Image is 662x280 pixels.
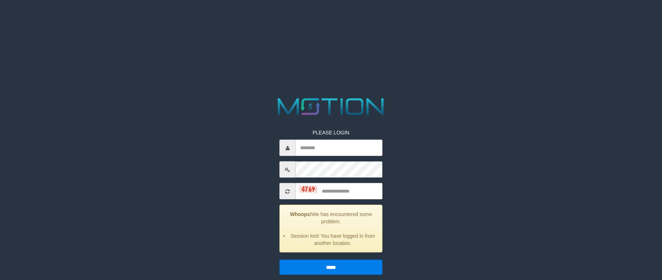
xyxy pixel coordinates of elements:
[290,211,312,217] strong: Whoops!
[299,185,317,193] img: captcha
[289,232,377,247] li: Session lost! You have logged in from another location.
[280,205,382,253] div: We has encountered some problem.
[273,95,389,118] img: MOTION_logo.png
[280,129,382,136] p: PLEASE LOGIN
